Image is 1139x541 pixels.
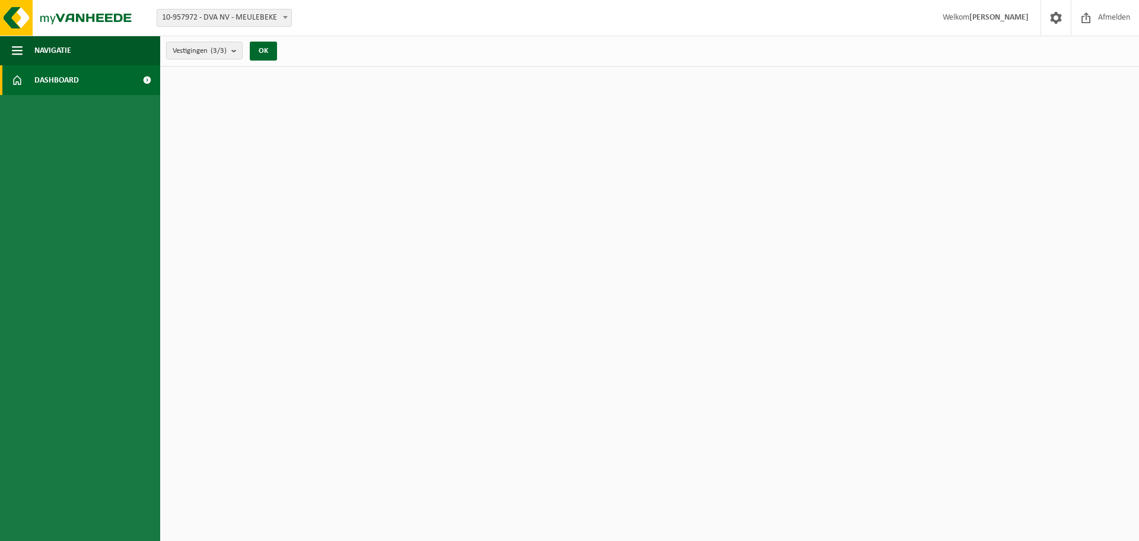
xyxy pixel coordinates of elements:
span: Navigatie [34,36,71,65]
span: 10-957972 - DVA NV - MEULEBEKE [157,9,292,27]
count: (3/3) [211,47,227,55]
span: 10-957972 - DVA NV - MEULEBEKE [157,10,291,26]
span: Vestigingen [173,42,227,60]
span: Dashboard [34,65,79,95]
strong: [PERSON_NAME] [969,13,1029,22]
button: Vestigingen(3/3) [166,42,243,59]
button: OK [250,42,277,61]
